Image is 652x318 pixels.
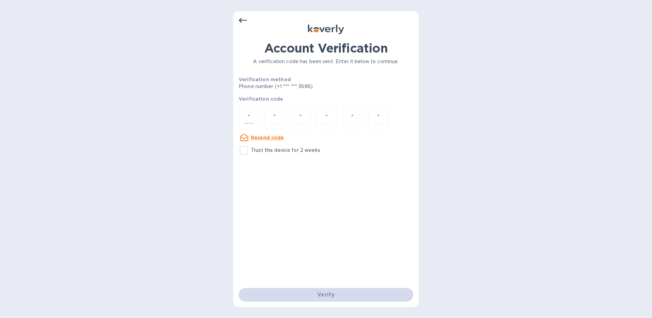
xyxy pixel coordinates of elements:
b: Verification method [239,77,291,82]
p: Verification code [239,96,413,102]
h1: Account Verification [239,41,413,55]
p: A verification code has been sent. Enter it below to continue. [239,58,413,65]
p: Trust this device for 2 weeks [251,147,320,154]
u: Resend code [251,135,284,140]
p: Phone number (+1 *** *** 3686) [239,83,365,90]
